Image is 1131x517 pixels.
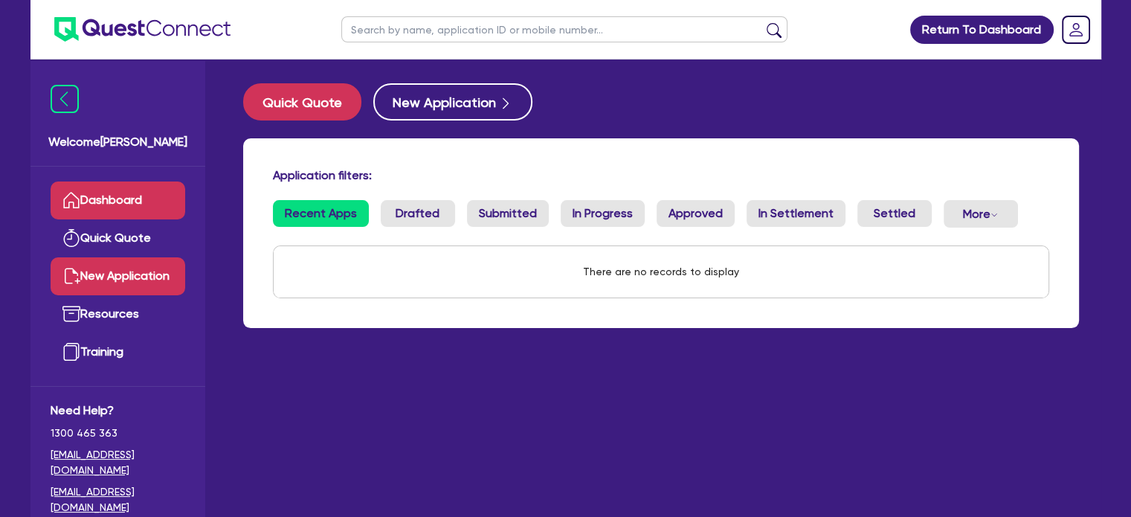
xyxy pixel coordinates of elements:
img: quest-connect-logo-blue [54,17,231,42]
a: Quick Quote [243,83,373,121]
a: New Application [51,257,185,295]
span: Welcome [PERSON_NAME] [48,133,187,151]
span: 1300 465 363 [51,426,185,441]
button: Quick Quote [243,83,361,121]
a: Dashboard [51,182,185,219]
h4: Application filters: [273,168,1049,182]
a: Quick Quote [51,219,185,257]
img: training [62,343,80,361]
a: In Progress [561,200,645,227]
a: Settled [857,200,932,227]
a: Dropdown toggle [1057,10,1095,49]
a: [EMAIL_ADDRESS][DOMAIN_NAME] [51,447,185,478]
a: Return To Dashboard [910,16,1054,44]
button: New Application [373,83,532,121]
a: Approved [657,200,735,227]
a: Training [51,333,185,371]
img: icon-menu-close [51,85,79,113]
span: Need Help? [51,402,185,420]
button: Dropdown toggle [944,200,1018,228]
a: Submitted [467,200,549,227]
a: [EMAIL_ADDRESS][DOMAIN_NAME] [51,484,185,516]
div: There are no records to display [565,246,757,298]
a: Recent Apps [273,200,369,227]
img: resources [62,305,80,323]
a: Resources [51,295,185,333]
a: In Settlement [747,200,845,227]
a: Drafted [381,200,455,227]
input: Search by name, application ID or mobile number... [341,16,787,42]
img: quick-quote [62,229,80,247]
img: new-application [62,267,80,285]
